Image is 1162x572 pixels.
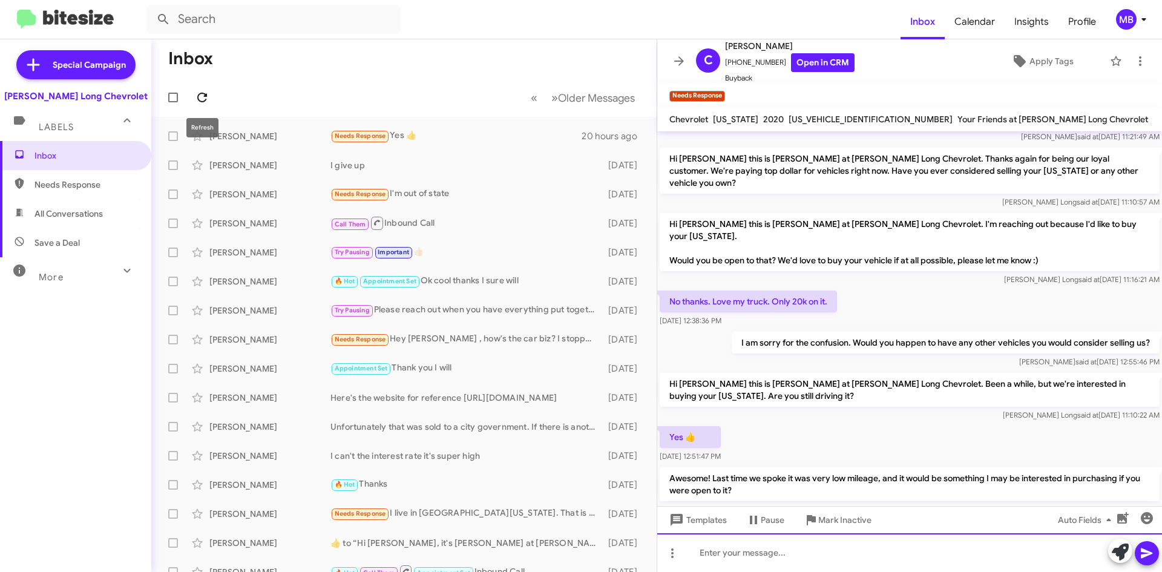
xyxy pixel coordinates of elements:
a: Open in CRM [791,53,855,72]
span: Needs Response [335,510,386,518]
p: Hi [PERSON_NAME] this is [PERSON_NAME] at [PERSON_NAME] Long Chevrolet. Thanks again for being ou... [660,148,1160,194]
div: Yes 👍 [330,129,582,143]
span: said at [1077,505,1098,514]
div: [PERSON_NAME] [209,275,330,288]
div: [PERSON_NAME] [209,246,330,258]
span: [PERSON_NAME] [DATE] 11:21:49 AM [1021,132,1160,141]
span: [PERSON_NAME] Long [DATE] 11:10:22 AM [1003,410,1160,419]
span: Needs Response [34,179,137,191]
span: said at [1077,197,1098,206]
span: said at [1077,410,1098,419]
span: Older Messages [558,91,635,105]
span: C [704,51,713,70]
div: Refresh [186,118,218,137]
div: [DATE] [602,275,647,288]
div: [PERSON_NAME] [209,537,330,549]
span: » [551,90,558,105]
div: [DATE] [602,159,647,171]
span: Inbox [34,150,137,162]
button: Apply Tags [980,50,1104,72]
span: Call Them [335,220,366,228]
nav: Page navigation example [524,85,642,110]
span: [PHONE_NUMBER] [725,53,855,72]
span: [US_STATE] [713,114,758,125]
h1: Inbox [168,49,213,68]
span: said at [1077,132,1098,141]
div: Inbound Call [330,215,602,231]
span: « [531,90,537,105]
div: [DATE] [602,334,647,346]
div: [DATE] [602,537,647,549]
p: Hi [PERSON_NAME] this is [PERSON_NAME] at [PERSON_NAME] Long Chevrolet. I'm reaching out because ... [660,213,1160,271]
div: [DATE] [602,450,647,462]
div: 20 hours ago [582,130,647,142]
div: [PERSON_NAME] [209,479,330,491]
div: [DATE] [602,479,647,491]
span: 2020 [763,114,784,125]
span: Needs Response [335,132,386,140]
a: Inbox [901,4,945,39]
div: I can't the interest rate it's super high [330,450,602,462]
a: Calendar [945,4,1005,39]
div: Hey [PERSON_NAME] , how's the car biz? I stopped by to see [PERSON_NAME] or [PERSON_NAME] awhile ... [330,332,602,346]
span: Profile [1059,4,1106,39]
a: Special Campaign [16,50,136,79]
small: Needs Response [669,91,725,102]
input: Search [146,5,401,34]
div: [DATE] [602,217,647,229]
div: I live in [GEOGRAPHIC_DATA][US_STATE]. That is why I'm doing it on line [330,507,602,521]
span: All Conversations [34,208,103,220]
p: I am sorry for the confusion. Would you happen to have any other vehicles you would consider sell... [732,332,1160,353]
div: [DATE] [602,508,647,520]
span: Buyback [725,72,855,84]
div: Unfortunately that was sold to a city government. If there is another vehicle you would be intere... [330,421,602,433]
span: said at [1078,275,1100,284]
span: [PERSON_NAME] Long [DATE] 11:16:21 AM [1004,275,1160,284]
span: 🔥 Hot [335,277,355,285]
button: MB [1106,9,1149,30]
span: [DATE] 12:51:47 PM [660,452,721,461]
span: [PERSON_NAME] [DATE] 8:56:59 AM [1021,505,1160,514]
div: Here's the website for reference [URL][DOMAIN_NAME] [330,392,602,404]
button: Pause [737,509,794,531]
p: Hi [PERSON_NAME] this is [PERSON_NAME] at [PERSON_NAME] Long Chevrolet. Been a while, but we're i... [660,373,1160,407]
div: I give up [330,159,602,171]
p: Awesome! Last time we spoke it was very low mileage, and it would be something I may be intereste... [660,467,1160,501]
div: [DATE] [602,392,647,404]
a: Insights [1005,4,1059,39]
div: [PERSON_NAME] [209,334,330,346]
span: Special Campaign [53,59,126,71]
span: Important [378,248,409,256]
span: Mark Inactive [818,509,871,531]
span: Auto Fields [1058,509,1116,531]
p: Yes 👍 [660,426,721,448]
button: Templates [657,509,737,531]
span: said at [1075,357,1097,366]
div: [PERSON_NAME] [209,508,330,520]
span: [DATE] 12:38:36 PM [660,316,721,325]
div: MB [1116,9,1137,30]
div: [PERSON_NAME] [209,159,330,171]
span: Needs Response [335,190,386,198]
span: Labels [39,122,74,133]
div: [PERSON_NAME] [209,392,330,404]
div: [PERSON_NAME] [209,421,330,433]
div: [DATE] [602,188,647,200]
div: [PERSON_NAME] [209,188,330,200]
div: Thanks [330,478,602,491]
span: Pause [761,509,784,531]
span: Chevrolet [669,114,708,125]
div: [DATE] [602,304,647,317]
div: [DATE] [602,421,647,433]
span: Needs Response [335,335,386,343]
div: Ok cool thanks I sure will [330,274,602,288]
span: [US_VEHICLE_IDENTIFICATION_NUMBER] [789,114,953,125]
span: More [39,272,64,283]
button: Auto Fields [1048,509,1126,531]
div: ​👍​ to “ Hi [PERSON_NAME], it's [PERSON_NAME] at [PERSON_NAME] Long Chevrolet. I'm reaching out b... [330,537,602,549]
span: Try Pausing [335,248,370,256]
div: [DATE] [602,363,647,375]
